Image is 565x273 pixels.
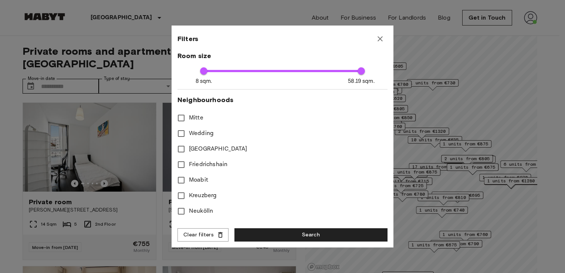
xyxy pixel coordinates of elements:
[177,51,388,60] span: Room size
[189,145,247,154] span: [GEOGRAPHIC_DATA]
[189,176,208,185] span: Moabit
[234,228,388,242] button: Search
[189,191,217,200] span: Kreuzberg
[177,95,388,104] span: Neighbourhoods
[189,207,213,216] span: Neukölln
[189,114,203,122] span: Mitte
[177,228,229,242] button: Clear filters
[177,34,198,43] span: Filters
[196,77,212,85] span: 8 sqm.
[189,129,214,138] span: Wedding
[189,160,227,169] span: Friedrichshain
[348,77,375,85] span: 58.19 sqm.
